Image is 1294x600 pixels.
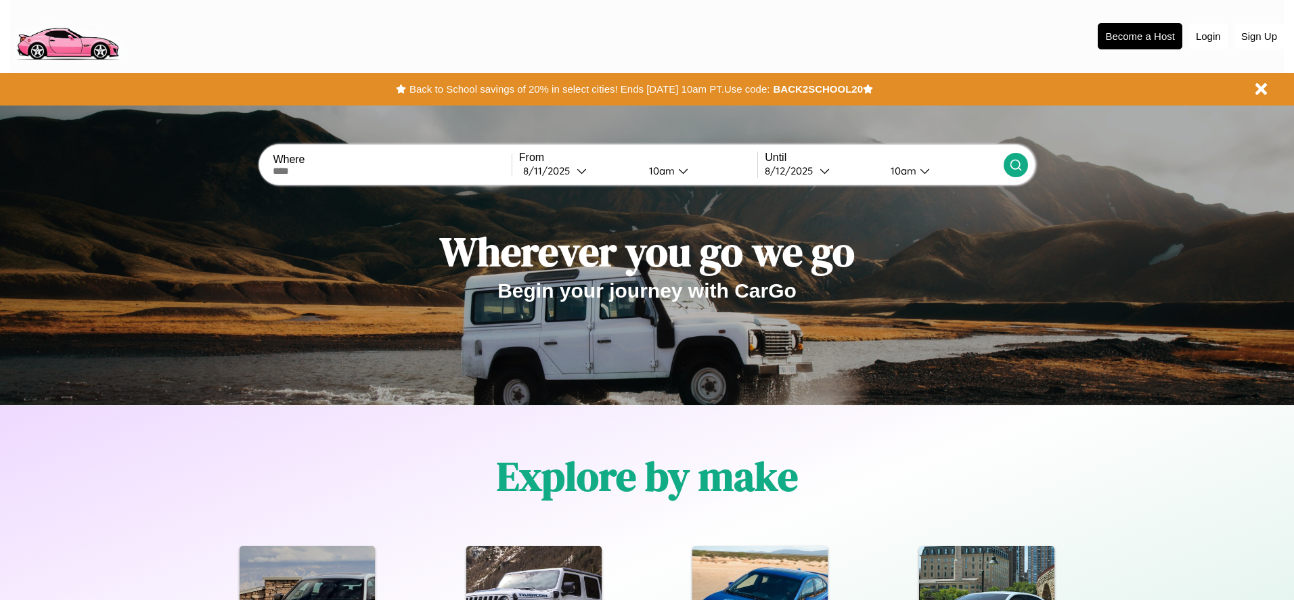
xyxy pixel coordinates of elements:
div: 10am [642,164,678,177]
button: Login [1189,24,1228,49]
h1: Explore by make [497,448,798,504]
button: 10am [638,164,757,178]
button: 10am [880,164,1003,178]
div: 8 / 12 / 2025 [765,164,820,177]
img: logo [10,7,125,64]
button: Sign Up [1234,24,1284,49]
b: BACK2SCHOOL20 [773,83,863,95]
button: 8/11/2025 [519,164,638,178]
label: Until [765,152,1003,164]
button: Become a Host [1098,23,1182,49]
label: Where [273,154,511,166]
div: 8 / 11 / 2025 [523,164,577,177]
div: 10am [884,164,920,177]
button: Back to School savings of 20% in select cities! Ends [DATE] 10am PT.Use code: [406,80,773,99]
label: From [519,152,757,164]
